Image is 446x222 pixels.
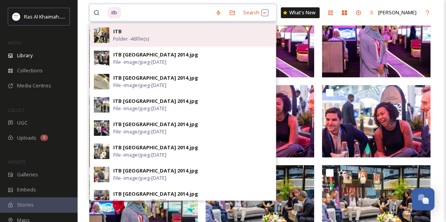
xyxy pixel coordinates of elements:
[94,27,109,43] img: 193ddf0d-3bff-4dc7-8e77-1366b7c8f90a.jpg
[89,96,198,168] img: ATM 2025 (25).jpg
[113,174,166,182] span: File - image/jpeg - [DATE]
[113,144,198,151] div: ITB [GEOGRAPHIC_DATA] 2014.jpg
[17,134,36,142] span: Uploads
[322,5,430,78] img: ATM 2025 (23).jpg
[17,201,34,208] span: Stories
[12,13,20,20] img: Logo_RAKTDA_RGB-01.png
[17,67,43,74] span: Collections
[17,119,28,126] span: UGC
[113,167,198,174] div: ITB [GEOGRAPHIC_DATA] 2014.jpg
[8,40,21,46] span: MEDIA
[113,151,166,159] span: File - image/jpeg - [DATE]
[113,198,166,205] span: File - image/jpeg - [DATE]
[24,13,134,20] span: Ras Al Khaimah Tourism Development Authority
[113,97,198,105] div: ITB [GEOGRAPHIC_DATA] 2014.jpg
[107,7,121,18] span: itb
[322,85,430,157] img: ATM 2025 (20).jpg
[412,188,434,210] button: Open Chat
[17,52,33,59] span: Library
[113,190,198,198] div: ITB [GEOGRAPHIC_DATA] 2014.jpg
[8,107,24,113] span: COLLECT
[239,5,272,20] div: Search
[94,74,109,89] img: 079322ec-3108-45e0-a592-6ff4a2ad3986.jpg
[378,9,417,16] span: [PERSON_NAME]
[17,171,38,178] span: Galleries
[94,120,109,136] img: a1b7e086-5840-4e94-bbb6-ed083531596a.jpg
[113,82,166,89] span: File - image/jpeg - [DATE]
[17,186,36,193] span: Embeds
[113,74,198,82] div: ITB [GEOGRAPHIC_DATA] 2014.jpg
[94,143,109,159] img: fe6d9259-d223-4e19-922a-f0ffe5002b3d.jpg
[113,58,166,66] span: File - image/jpeg - [DATE]
[94,51,109,66] img: 896cf2d0-eb0d-4ce6-8823-f8682468fe7b.jpg
[94,167,109,182] img: 752d0699-a29a-4a9f-aff0-f9ee5c1dddf4.jpg
[8,159,26,165] span: WIDGETS
[113,128,166,135] span: File - image/jpeg - [DATE]
[113,28,122,35] strong: ITB
[17,82,51,89] span: Media Centres
[40,135,48,141] div: 8
[94,97,109,113] img: fb768950-d43f-4fb2-89db-326904100685.jpg
[365,5,420,20] a: [PERSON_NAME]
[89,15,198,88] img: ATM 2025 (28).jpg
[113,51,198,58] div: ITB [GEOGRAPHIC_DATA] 2014.jpg
[113,35,149,43] span: Folder - 46 file(s)
[113,121,198,128] div: ITB [GEOGRAPHIC_DATA] 2014.jpg
[281,7,320,18] a: What's New
[113,105,166,112] span: File - image/jpeg - [DATE]
[94,190,109,205] img: eef5658d-3395-43ae-bb3c-1cb070a57e6c.jpg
